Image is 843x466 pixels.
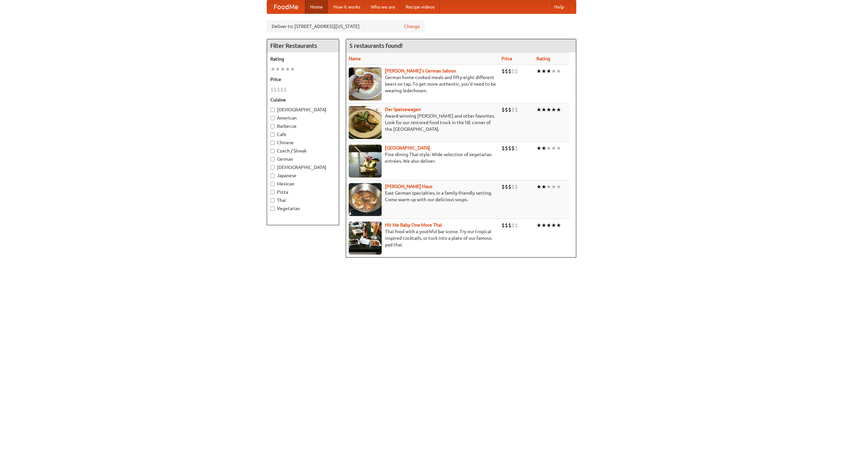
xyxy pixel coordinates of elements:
h5: Rating [270,56,336,62]
li: ★ [551,183,556,190]
input: Chinese [270,141,275,145]
input: Cafe [270,132,275,137]
li: $ [502,68,505,75]
label: Vegetarian [270,205,336,212]
li: ★ [546,68,551,75]
label: Cafe [270,131,336,138]
li: $ [274,86,277,93]
li: ★ [551,222,556,229]
label: Barbecue [270,123,336,129]
li: $ [515,106,518,113]
a: [GEOGRAPHIC_DATA] [385,145,430,151]
li: ★ [536,106,541,113]
a: Hit Me Baby One More Thai [385,222,442,228]
a: Home [305,0,328,14]
a: How it works [328,0,366,14]
p: Thai food with a youthful bar scene. Try our tropical inspired cocktails, or tuck into a plate of... [349,228,496,248]
li: ★ [546,183,551,190]
input: German [270,157,275,161]
li: $ [502,222,505,229]
label: [DEMOGRAPHIC_DATA] [270,106,336,113]
li: $ [277,86,280,93]
input: Czech / Slovak [270,149,275,153]
li: $ [502,145,505,152]
label: Mexican [270,180,336,187]
li: $ [508,145,511,152]
a: Price [502,56,512,61]
li: ★ [551,106,556,113]
li: ★ [290,66,295,73]
a: Who we are [366,0,400,14]
a: Help [549,0,569,14]
label: Thai [270,197,336,204]
li: $ [280,86,284,93]
li: ★ [556,183,561,190]
h5: Cuisine [270,96,336,103]
p: Award-winning [PERSON_NAME] and other favorites. Look for our restored food truck in the NE corne... [349,113,496,132]
li: ★ [536,222,541,229]
li: ★ [280,66,285,73]
li: ★ [556,145,561,152]
li: ★ [556,106,561,113]
a: Rating [536,56,550,61]
input: Japanese [270,174,275,178]
label: German [270,156,336,162]
li: $ [511,222,515,229]
li: ★ [536,183,541,190]
li: ★ [546,106,551,113]
li: $ [508,222,511,229]
a: Name [349,56,361,61]
li: ★ [275,66,280,73]
li: ★ [270,66,275,73]
li: ★ [546,145,551,152]
a: Change [404,23,420,30]
li: $ [508,183,511,190]
input: American [270,116,275,120]
li: ★ [285,66,290,73]
li: $ [505,106,508,113]
label: American [270,115,336,121]
li: $ [284,86,287,93]
li: ★ [541,145,546,152]
li: ★ [536,68,541,75]
a: [PERSON_NAME]'s German Saloon [385,68,456,73]
li: $ [508,106,511,113]
h4: Filter Restaurants [267,39,339,52]
li: $ [515,68,518,75]
li: $ [515,183,518,190]
li: ★ [536,145,541,152]
p: German home-cooked meals and fifty-eight different beers on tap. To get more authentic, you'd nee... [349,74,496,94]
li: $ [505,68,508,75]
li: $ [505,145,508,152]
img: babythai.jpg [349,222,382,255]
li: ★ [541,222,546,229]
img: speisewagen.jpg [349,106,382,139]
ng-pluralize: 5 restaurants found! [349,42,403,49]
li: ★ [556,68,561,75]
li: $ [505,183,508,190]
li: $ [515,145,518,152]
label: Czech / Slovak [270,148,336,154]
a: [PERSON_NAME] Haus [385,184,432,189]
li: $ [511,68,515,75]
li: ★ [546,222,551,229]
li: ★ [551,68,556,75]
li: $ [515,222,518,229]
li: $ [502,183,505,190]
li: $ [502,106,505,113]
input: Barbecue [270,124,275,128]
input: Mexican [270,182,275,186]
a: Der Speisewagen [385,107,421,112]
li: $ [511,145,515,152]
img: kohlhaus.jpg [349,183,382,216]
label: [DEMOGRAPHIC_DATA] [270,164,336,171]
div: Deliver to: [STREET_ADDRESS][US_STATE] [267,20,425,32]
input: Thai [270,198,275,203]
li: ★ [541,183,546,190]
li: $ [511,183,515,190]
img: esthers.jpg [349,68,382,100]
